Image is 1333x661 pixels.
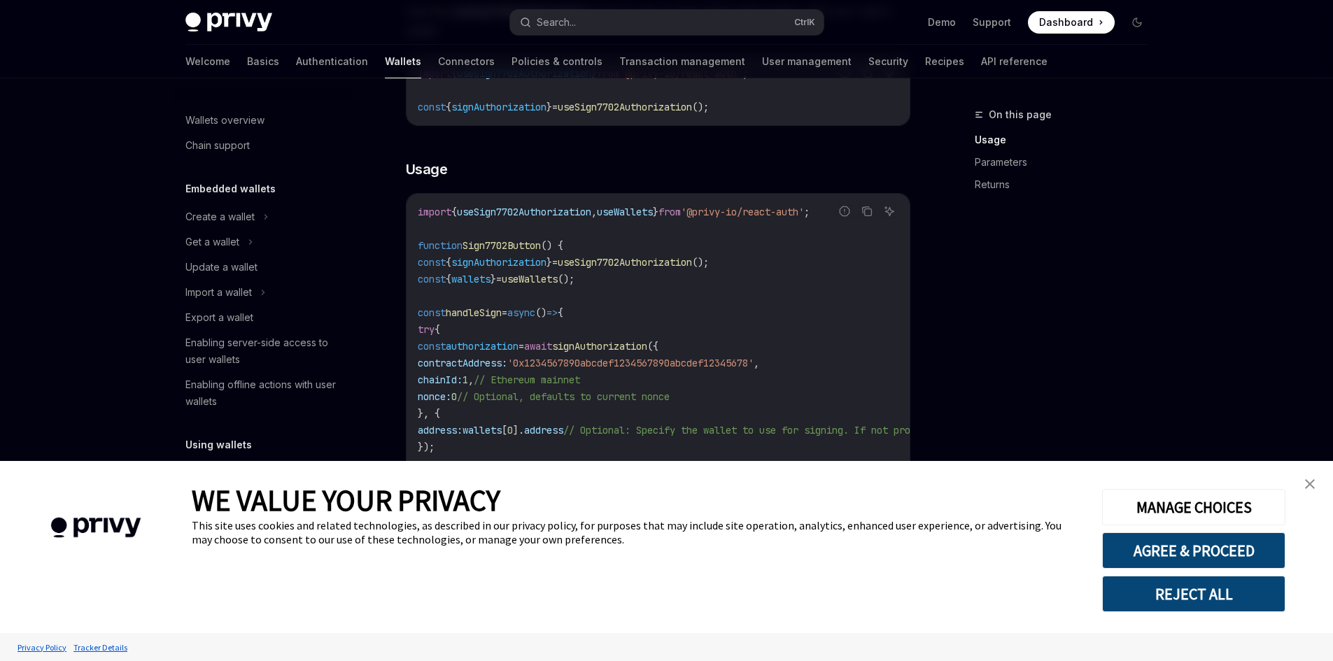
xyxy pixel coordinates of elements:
span: const [418,340,446,353]
span: Usage [406,159,448,179]
span: // Optional, defaults to current nonce [457,390,670,403]
div: Export a wallet [185,309,253,326]
span: [ [502,424,507,436]
a: Parameters [975,151,1159,173]
a: Usage [975,129,1159,151]
a: Tracker Details [70,635,131,660]
span: '0x1234567890abcdef1234567890abcdef12345678' [507,357,754,369]
a: Enabling offline actions with user wallets [174,372,353,414]
span: chainId: [418,374,463,386]
a: Enabling server-side access to user wallets [174,330,353,372]
span: signAuthorization [451,101,546,113]
a: Basics [247,45,279,78]
span: handleSign [446,306,502,319]
span: useWallets [502,273,558,285]
div: Import a wallet [185,284,252,301]
div: Search... [537,14,576,31]
div: Update a wallet [185,259,258,276]
span: function [418,239,463,252]
span: 1 [463,374,468,386]
div: Enabling offline actions with user wallets [185,376,345,410]
span: signAuthorization [552,340,647,353]
a: Welcome [185,45,230,78]
span: = [502,306,507,319]
a: Support [973,15,1011,29]
span: wallets [463,424,502,436]
span: , [591,206,597,218]
a: Transaction management [619,45,745,78]
span: ({ [647,340,658,353]
span: (); [692,101,709,113]
h5: Embedded wallets [185,180,276,197]
a: API reference [981,45,1048,78]
span: await [524,340,552,353]
span: nonce: [418,390,451,403]
button: Create a wallet [174,204,353,229]
span: const [418,306,446,319]
span: { [451,206,457,218]
span: useWallets [597,206,653,218]
div: Get a wallet [185,234,239,250]
span: address: [418,424,463,436]
span: 0 [451,390,457,403]
a: Returns [975,173,1159,196]
a: Export a wallet [174,305,353,330]
span: authorization [446,340,519,353]
a: Wallets [385,45,421,78]
div: Chain support [185,137,250,154]
button: Search...CtrlK [510,10,824,35]
span: () { [541,239,563,252]
a: Policies & controls [512,45,602,78]
img: close banner [1305,479,1315,489]
span: { [446,273,451,285]
a: User management [762,45,852,78]
span: { [446,101,451,113]
div: Create a wallet [185,208,255,225]
span: , [468,374,474,386]
span: const [418,256,446,269]
span: import [418,206,451,218]
span: { [558,306,563,319]
span: } [491,273,496,285]
span: }); [418,441,435,453]
span: => [546,306,558,319]
span: { [435,323,440,336]
button: MANAGE CHOICES [1102,489,1285,525]
span: async [507,306,535,319]
span: // Optional: Specify the wallet to use for signing. If not provided, the first wallet will be used. [563,424,1117,436]
img: dark logo [185,13,272,32]
div: Enabling server-side access to user wallets [185,334,345,368]
button: Toggle dark mode [1126,11,1148,34]
span: On this page [989,106,1052,123]
span: from [658,206,681,218]
span: contractAddress: [418,357,507,369]
span: useSign7702Authorization [558,256,692,269]
div: Wallets overview [185,112,265,129]
span: useSign7702Authorization [558,101,692,113]
span: { [446,256,451,269]
a: Privacy Policy [14,635,70,660]
a: Recipes [925,45,964,78]
span: const [418,101,446,113]
a: close banner [1296,470,1324,498]
span: wallets [451,273,491,285]
span: Ctrl K [794,17,815,28]
button: AGREE & PROCEED [1102,532,1285,569]
span: } [546,101,552,113]
span: (); [692,256,709,269]
a: Connectors [438,45,495,78]
span: (); [558,273,574,285]
a: Wallets overview [174,108,353,133]
a: Authentication [296,45,368,78]
button: Copy the contents from the code block [858,202,876,220]
span: // Ethereum mainnet [474,374,580,386]
span: , [754,357,759,369]
span: Sign7702Button [463,239,541,252]
button: Report incorrect code [835,202,854,220]
span: = [496,273,502,285]
span: } [653,206,658,218]
span: signAuthorization [451,256,546,269]
span: 0 [507,424,513,436]
button: Ethereum [174,460,353,485]
span: = [519,340,524,353]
